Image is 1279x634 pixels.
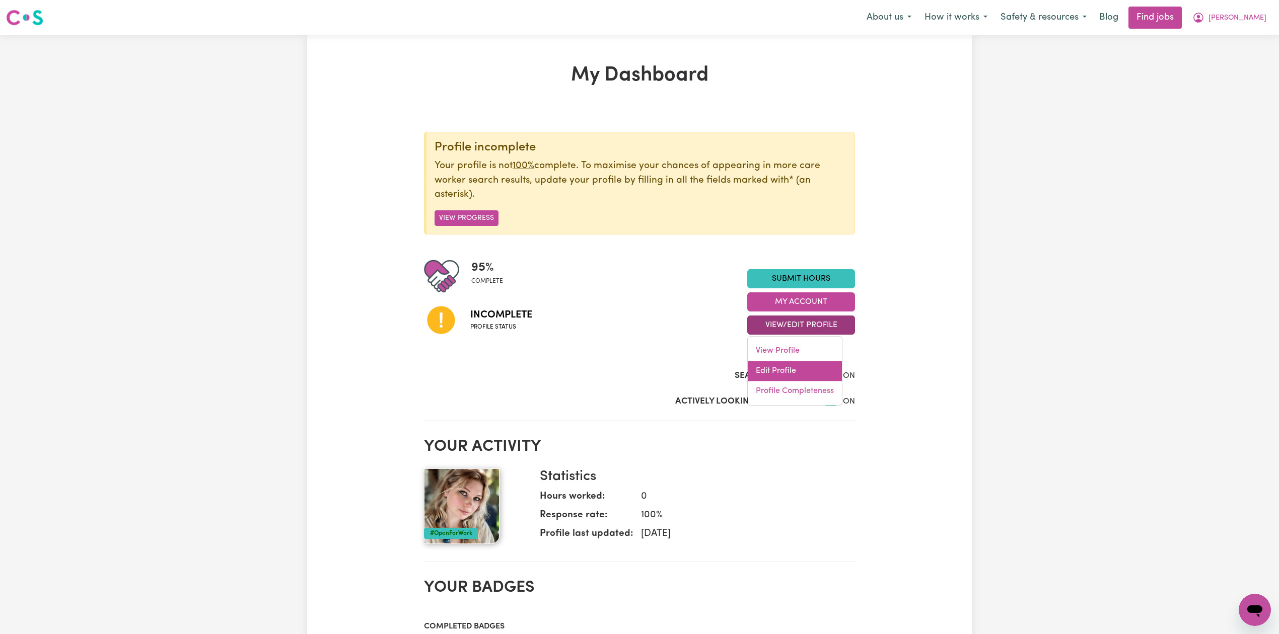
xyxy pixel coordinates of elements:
[918,7,994,28] button: How it works
[843,398,855,406] span: ON
[424,578,855,597] h2: Your badges
[540,468,847,486] h3: Statistics
[540,490,633,508] dt: Hours worked:
[435,159,846,202] p: Your profile is not complete. To maximise your chances of appearing in more care worker search re...
[1093,7,1124,29] a: Blog
[843,372,855,380] span: ON
[540,508,633,527] dt: Response rate:
[6,6,43,29] a: Careseekers logo
[471,259,503,277] span: 95 %
[424,63,855,88] h1: My Dashboard
[424,528,478,539] div: #OpenForWork
[540,527,633,545] dt: Profile last updated:
[747,337,842,406] div: View/Edit Profile
[424,622,855,631] h3: Completed badges
[471,277,503,286] span: complete
[424,437,855,456] h2: Your activity
[747,292,855,311] button: My Account
[633,527,847,541] dd: [DATE]
[994,7,1093,28] button: Safety & resources
[1239,594,1271,626] iframe: Button to launch messaging window
[748,361,842,381] a: Edit Profile
[424,468,500,544] img: Your profile picture
[675,395,811,408] label: Actively Looking for Clients
[6,9,43,27] img: Careseekers logo
[1128,7,1182,29] a: Find jobs
[470,307,532,323] span: Incomplete
[747,269,855,288] a: Submit Hours
[1186,7,1273,28] button: My Account
[860,7,918,28] button: About us
[513,161,534,171] u: 100%
[435,140,846,155] div: Profile incomplete
[748,341,842,361] a: View Profile
[748,381,842,402] a: Profile Completeness
[747,315,855,335] button: View/Edit Profile
[735,369,811,382] label: Search Visibility
[633,490,847,504] dd: 0
[471,259,511,294] div: Profile completeness: 95%
[435,210,499,226] button: View Progress
[470,323,532,332] span: Profile status
[633,508,847,523] dd: 100 %
[1209,13,1266,24] span: [PERSON_NAME]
